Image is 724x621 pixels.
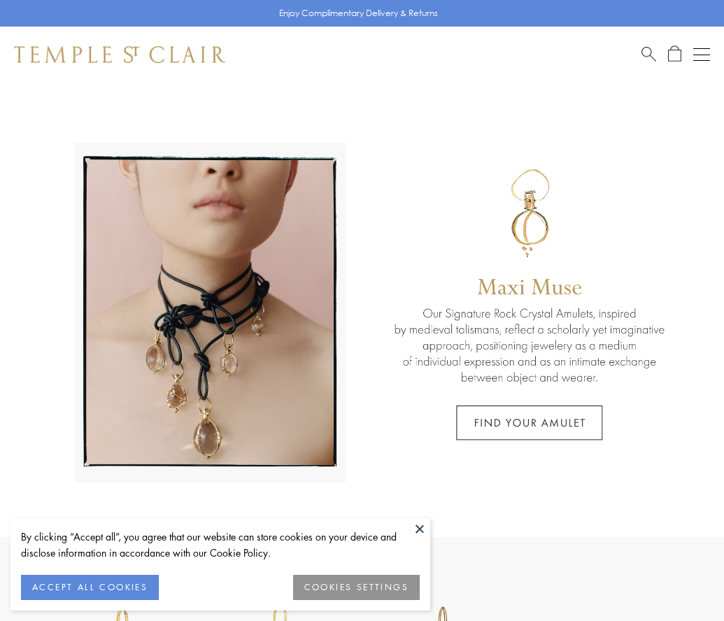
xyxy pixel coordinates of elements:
p: Enjoy Complimentary Delivery & Returns [279,6,438,20]
img: Temple St. Clair [14,46,225,63]
button: ACCEPT ALL COOKIES [21,575,159,600]
a: Open Shopping Bag [668,45,681,63]
a: Search [641,45,656,63]
button: Open navigation [693,46,710,63]
button: COOKIES SETTINGS [293,575,420,600]
div: By clicking “Accept all”, you agree that our website can store cookies on your device and disclos... [21,529,420,561]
